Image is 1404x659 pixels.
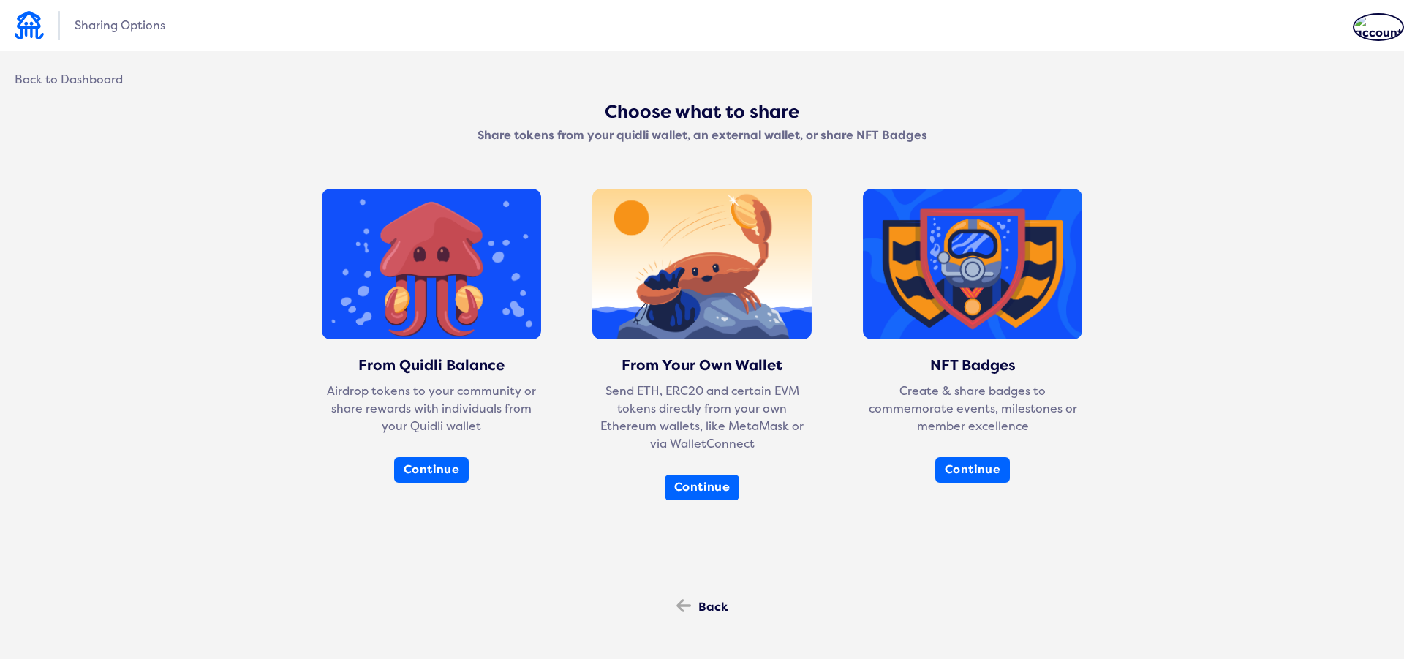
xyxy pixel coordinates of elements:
div: Back [698,600,728,614]
div: From Your Own Wallet [592,357,812,374]
div: From Quidli Balance [322,357,541,374]
button: Continue [394,457,469,483]
div: Choose what to share [15,102,1389,123]
img: NFT Badges [863,189,1082,339]
span: Sharing Options [75,19,165,32]
button: Continue [665,475,739,500]
img: From Quidli Balance [322,189,541,339]
button: Continue [935,457,1010,483]
img: Quidli [15,11,44,39]
div: NFT Badges [863,357,1082,374]
img: account [1353,13,1404,41]
img: From Your Own Wallet [592,189,812,339]
div: Back to Dashboard [15,73,123,87]
div: Airdrop tokens to your community or share rewards with individuals from your Quidli wallet [322,383,541,435]
div: Send ETH, ERC20 and certain EVM tokens directly from your own Ethereum wallets, like MetaMask or ... [592,383,812,453]
div: Create & share badges to commemorate events, milestones or member excellence [863,383,1082,435]
div: Share tokens from your quidli wallet, an external wallet, or share NFT Badges [15,129,1389,142]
